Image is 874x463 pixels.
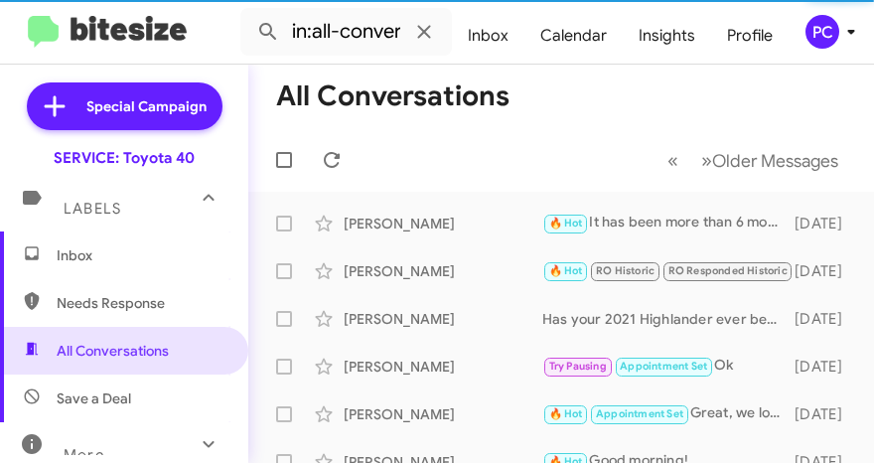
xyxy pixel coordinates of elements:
span: Special Campaign [86,96,207,116]
button: Previous [655,140,690,181]
a: Calendar [524,7,623,65]
span: 🔥 Hot [549,217,583,230]
div: [PERSON_NAME] [344,261,542,281]
div: Great, we look forward to seeing you [DATE][DATE] 9:40 [542,402,795,425]
a: Insights [623,7,711,65]
a: Special Campaign [27,82,222,130]
span: 🔥 Hot [549,407,583,420]
div: SERVICE: Toyota 40 [54,148,195,168]
span: Appointment Set [620,360,707,373]
button: PC [789,15,852,49]
button: Next [689,140,850,181]
div: PC [805,15,839,49]
a: Profile [711,7,789,65]
div: [DATE] [795,214,858,233]
span: Appointment Set [596,407,683,420]
nav: Page navigation example [656,140,850,181]
span: Labels [64,200,121,218]
div: [PERSON_NAME] [344,309,542,329]
span: » [701,148,712,173]
a: Inbox [452,7,524,65]
span: Older Messages [712,150,838,172]
div: [DATE] [795,309,858,329]
div: [PERSON_NAME] [344,357,542,377]
div: [DATE] [795,357,858,377]
div: [DATE] [795,404,858,424]
span: Try Pausing [549,360,607,373]
input: Search [240,8,452,56]
div: [DATE] [795,261,858,281]
h1: All Conversations [276,80,510,112]
div: It has been more than 6 months since your last visit, which is recommended by [PERSON_NAME]. [542,212,795,234]
span: All Conversations [57,341,169,361]
div: [PERSON_NAME] [344,404,542,424]
div: Ok [542,355,795,378]
div: [PERSON_NAME] [344,214,542,233]
span: « [667,148,678,173]
span: RO Historic [596,264,655,277]
span: Needs Response [57,293,225,313]
span: RO Responded Historic [668,264,788,277]
span: 🔥 Hot [549,264,583,277]
span: Inbox [57,245,225,265]
div: Thank you [542,259,795,282]
div: Has your 2021 Highlander ever been here before, I don't see it under your name or number? [542,309,795,329]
